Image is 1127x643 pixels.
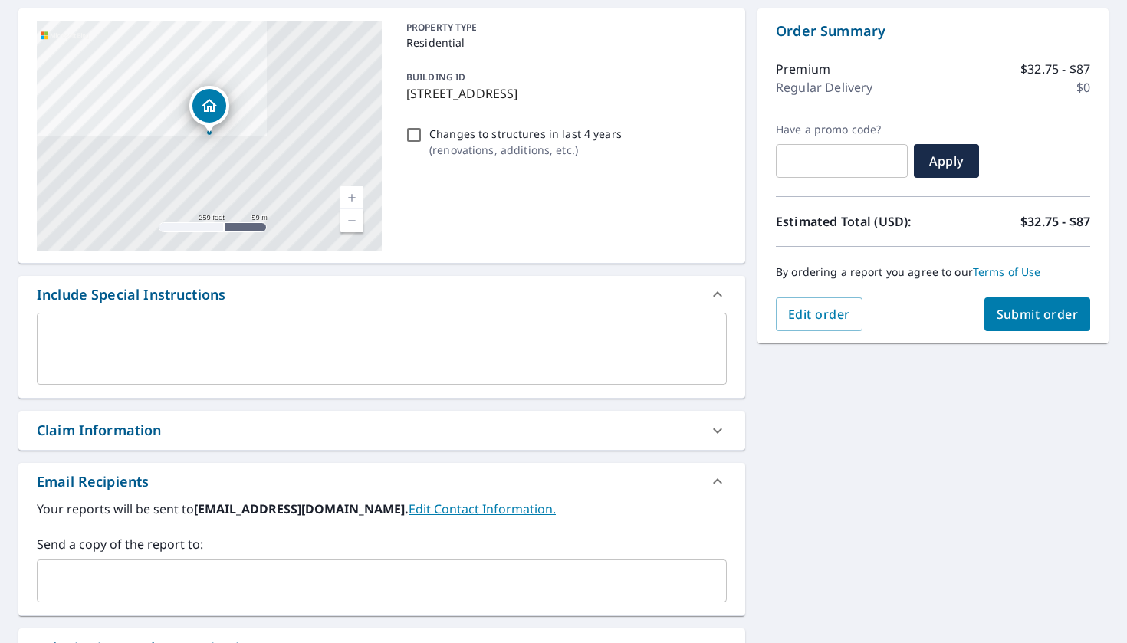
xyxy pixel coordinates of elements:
div: Claim Information [37,420,162,441]
p: Regular Delivery [776,78,872,97]
label: Send a copy of the report to: [37,535,727,553]
label: Have a promo code? [776,123,908,136]
button: Submit order [984,297,1091,331]
label: Your reports will be sent to [37,500,727,518]
p: $0 [1076,78,1090,97]
p: BUILDING ID [406,71,465,84]
button: Edit order [776,297,863,331]
p: By ordering a report you agree to our [776,265,1090,279]
p: ( renovations, additions, etc. ) [429,142,622,158]
span: Submit order [997,306,1079,323]
div: Include Special Instructions [18,276,745,313]
p: Changes to structures in last 4 years [429,126,622,142]
p: Estimated Total (USD): [776,212,933,231]
a: Current Level 17, Zoom Out [340,209,363,232]
span: Apply [926,153,967,169]
p: PROPERTY TYPE [406,21,721,34]
p: Residential [406,34,721,51]
p: $32.75 - $87 [1020,60,1090,78]
span: Edit order [788,306,850,323]
div: Include Special Instructions [37,284,225,305]
b: [EMAIL_ADDRESS][DOMAIN_NAME]. [194,500,409,517]
div: Email Recipients [37,471,149,492]
div: Dropped pin, building 1, Residential property, 339 Hoffmansville Rd Bechtelsville, PA 19505 [189,86,229,133]
p: Premium [776,60,830,78]
p: $32.75 - $87 [1020,212,1090,231]
div: Claim Information [18,411,745,450]
a: Current Level 17, Zoom In [340,186,363,209]
a: Terms of Use [973,264,1041,279]
p: Order Summary [776,21,1090,41]
div: Email Recipients [18,463,745,500]
p: [STREET_ADDRESS] [406,84,721,103]
button: Apply [914,144,979,178]
a: EditContactInfo [409,500,556,517]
